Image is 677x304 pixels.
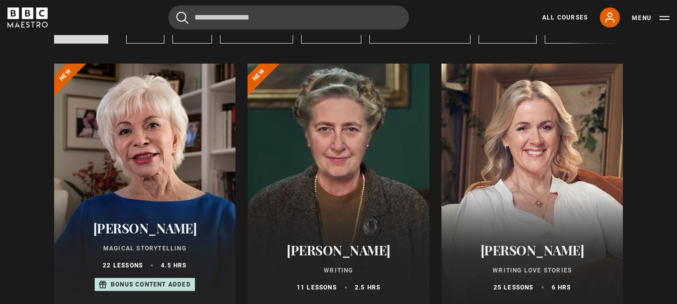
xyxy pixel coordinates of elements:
button: Toggle navigation [632,13,669,23]
p: 22 lessons [103,261,143,270]
p: 25 lessons [494,283,534,292]
button: Submit the search query [176,12,188,24]
input: Search [168,6,409,30]
h2: [PERSON_NAME] [66,220,224,236]
p: 2.5 hrs [355,283,380,292]
a: [PERSON_NAME] Magical Storytelling 22 lessons 4.5 hrs Bonus content added New [54,64,236,304]
a: [PERSON_NAME] Writing Love Stories 25 lessons 6 hrs [441,64,623,304]
h2: [PERSON_NAME] [454,242,611,258]
p: 11 lessons [297,283,337,292]
p: 6 hrs [552,283,571,292]
p: 4.5 hrs [161,261,186,270]
a: [PERSON_NAME] Writing 11 lessons 2.5 hrs New [248,64,429,304]
p: Magical Storytelling [66,244,224,253]
h2: [PERSON_NAME] [260,242,417,258]
svg: BBC Maestro [8,8,48,28]
p: Writing [260,266,417,275]
a: All Courses [542,13,588,22]
p: Bonus content added [111,280,191,289]
p: Writing Love Stories [454,266,611,275]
